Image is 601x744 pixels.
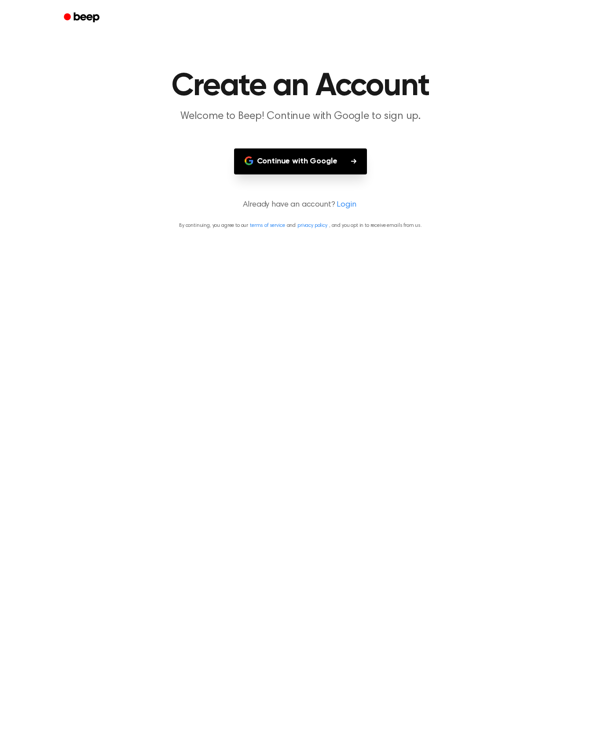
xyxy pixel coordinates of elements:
a: Beep [58,9,107,26]
p: By continuing, you agree to our and , and you opt in to receive emails from us. [11,222,590,229]
button: Continue with Google [234,148,367,174]
p: Already have an account? [11,199,590,211]
a: Login [337,199,356,211]
p: Welcome to Beep! Continue with Google to sign up. [132,109,469,124]
h1: Create an Account [75,70,526,102]
a: privacy policy [297,223,327,228]
a: terms of service [250,223,285,228]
